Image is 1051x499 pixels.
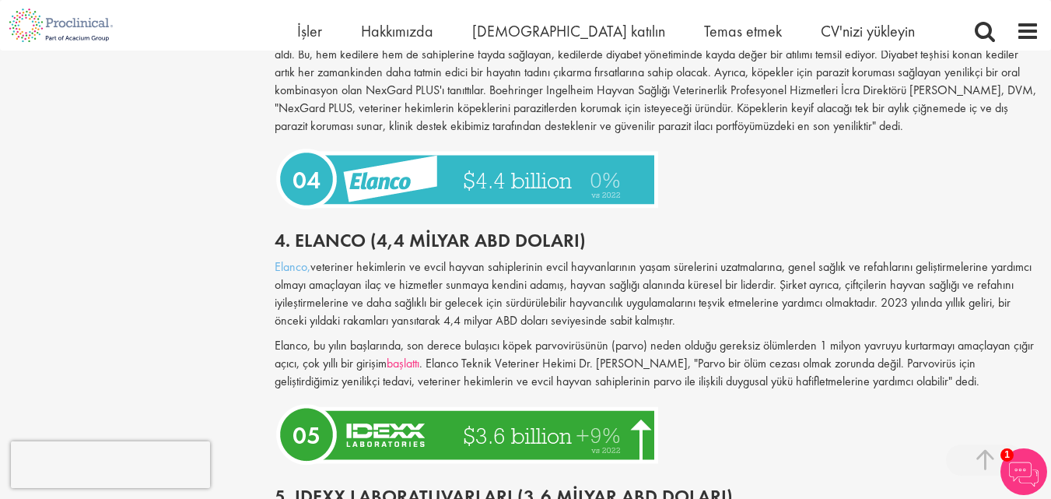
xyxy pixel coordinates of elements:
a: [DEMOGRAPHIC_DATA] katılın [472,21,665,41]
a: Temas etmek [704,21,782,41]
a: başlattı [387,355,419,371]
font: Elanco, bu yılın başlarında, son derece bulaşıcı köpek parvovirüsünün (parvo) neden olduğu gereks... [275,337,1034,371]
a: CV'nizi yükleyin [821,21,915,41]
font: veteriner hekimlerin ve evcil hayvan sahiplerinin evcil hayvanlarının yaşam sürelerini uzatmaları... [275,258,1032,329]
font: . Elanco Teknik Veteriner Hekimi Dr. [PERSON_NAME], "Parvo bir ölüm cezası olmak zorunda değil. P... [275,355,979,389]
font: için tasarlanmış çığır açan bir oral tedavi olan SENVELGO için hem ABD FDA'dan hem de Avrupa Komi... [275,29,1036,134]
a: Elanco, [275,258,310,275]
font: 4. Elanco (4,4 milyar ABD doları) [275,228,586,252]
img: Sohbet robotu [1000,448,1047,495]
a: Hakkımızda [361,21,433,41]
font: 1 [1004,449,1010,460]
iframe: reCAPTCHA [11,441,210,488]
a: İşler [297,21,322,41]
